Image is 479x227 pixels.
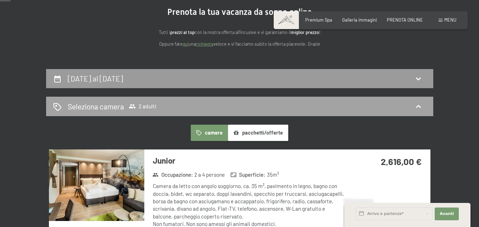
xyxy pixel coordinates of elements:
h2: [DATE] al [DATE] [68,74,123,83]
strong: Superficie : [230,171,266,178]
strong: miglior prezzo [291,29,319,35]
a: Premium Spa [305,17,332,23]
a: quì [183,41,189,47]
span: 2 adulti [129,103,156,110]
span: Prenota la tua vacanza da sogno online [167,7,312,17]
strong: prezzi al top [170,29,195,35]
span: 35 m² [267,171,279,178]
p: Oppure fate una veloce e vi facciamo subito la offerta piacevole. Grazie [98,40,381,47]
span: Avanti [440,211,454,217]
span: 2 a 4 persone [194,171,225,178]
strong: 2.616,00 € [381,156,422,167]
button: Avanti [435,208,459,220]
span: Richiesta express [344,199,373,203]
h2: Seleziona camera [68,101,124,112]
img: mss_renderimg.php [49,149,144,221]
span: Menu [444,17,456,23]
strong: Occupazione : [152,171,193,178]
span: Consenso marketing* [171,130,224,137]
a: richiesta [196,41,213,47]
a: PRENOTA ONLINE [387,17,423,23]
span: 1 [344,213,345,218]
a: Galleria immagini [342,17,377,23]
button: pacchetti/offerte [228,125,288,141]
h3: Junior [153,155,345,166]
p: Tutti i con la nostra offerta all'incusive e vi garantiamo il ! [98,29,381,36]
button: camere [191,125,228,141]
